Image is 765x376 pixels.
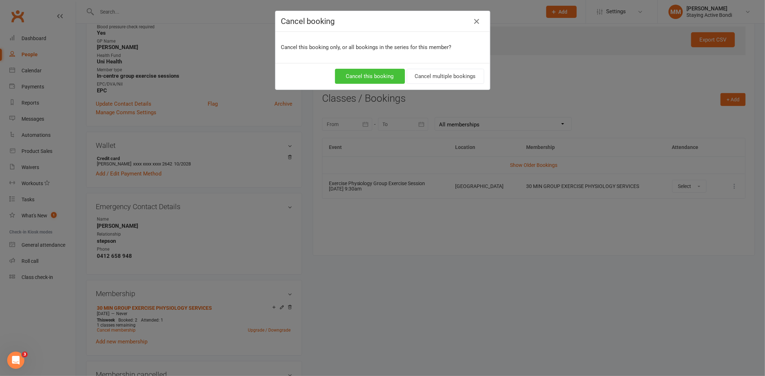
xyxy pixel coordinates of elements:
button: Cancel multiple bookings [407,69,484,84]
button: Cancel this booking [335,69,405,84]
span: 3 [22,352,28,357]
h4: Cancel booking [281,17,484,26]
p: Cancel this booking only, or all bookings in the series for this member? [281,43,484,52]
iframe: Intercom live chat [7,352,24,369]
button: Close [471,16,483,27]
